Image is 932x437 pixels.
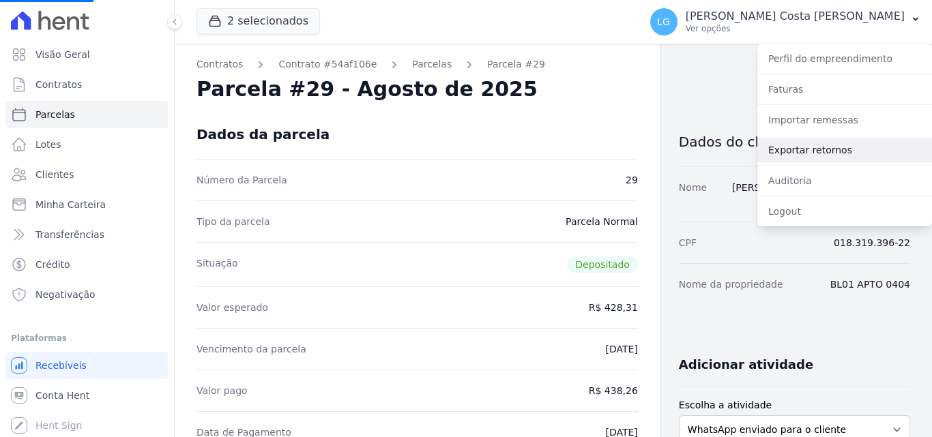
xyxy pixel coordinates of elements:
a: Crédito [5,251,169,278]
span: Negativação [35,288,96,301]
dd: Parcela Normal [566,215,638,228]
a: Recebíveis [5,352,169,379]
a: Parcelas [5,101,169,128]
a: Visão Geral [5,41,169,68]
dt: Valor pago [196,384,248,397]
dt: Nome da propriedade [679,277,783,291]
span: Clientes [35,168,74,181]
a: Parcela #29 [487,57,545,72]
dt: Vencimento da parcela [196,342,306,356]
a: Transferências [5,221,169,248]
button: LG [PERSON_NAME] Costa [PERSON_NAME] Ver opções [639,3,932,41]
span: Transferências [35,228,104,241]
a: Negativação [5,281,169,308]
dd: R$ 438,26 [589,384,638,397]
a: Importar remessas [757,108,932,132]
span: LG [657,17,670,27]
a: [PERSON_NAME] [PERSON_NAME] DE [PERSON_NAME] [732,182,910,207]
dd: [DATE] [605,342,637,356]
a: Contratos [5,71,169,98]
dt: Situação [196,256,238,273]
a: Parcelas [412,57,452,72]
a: Conta Hent [5,382,169,409]
span: Depositado [567,256,638,273]
h3: Adicionar atividade [679,357,813,373]
div: Plataformas [11,330,163,346]
a: Faturas [757,77,932,102]
span: Conta Hent [35,389,89,402]
div: Dados da parcela [196,126,330,142]
span: Contratos [35,78,82,91]
dt: Nome [679,181,707,208]
a: Minha Carteira [5,191,169,218]
button: 2 selecionados [196,8,320,34]
a: Clientes [5,161,169,188]
dd: 29 [626,173,638,187]
a: Contrato #54af106e [278,57,377,72]
span: Visão Geral [35,48,90,61]
dt: Número da Parcela [196,173,287,187]
p: Ver opções [686,23,905,34]
dt: Tipo da parcela [196,215,270,228]
p: [PERSON_NAME] Costa [PERSON_NAME] [686,10,905,23]
dt: Valor esperado [196,301,268,314]
label: Escolha a atividade [679,398,910,412]
dt: CPF [679,236,697,250]
a: Lotes [5,131,169,158]
dd: R$ 428,31 [589,301,638,314]
span: Lotes [35,138,61,151]
span: Recebíveis [35,359,87,372]
nav: Breadcrumb [196,57,638,72]
a: Exportar retornos [757,138,932,162]
a: Perfil do empreendimento [757,46,932,71]
span: Crédito [35,258,70,271]
a: Contratos [196,57,243,72]
span: Minha Carteira [35,198,106,211]
a: Logout [757,199,932,224]
dd: BL01 APTO 0404 [830,277,910,291]
dd: 018.319.396-22 [834,236,910,250]
span: Parcelas [35,108,75,121]
a: Auditoria [757,168,932,193]
h2: Parcela #29 - Agosto de 2025 [196,77,538,102]
h3: Dados do cliente [679,134,910,150]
